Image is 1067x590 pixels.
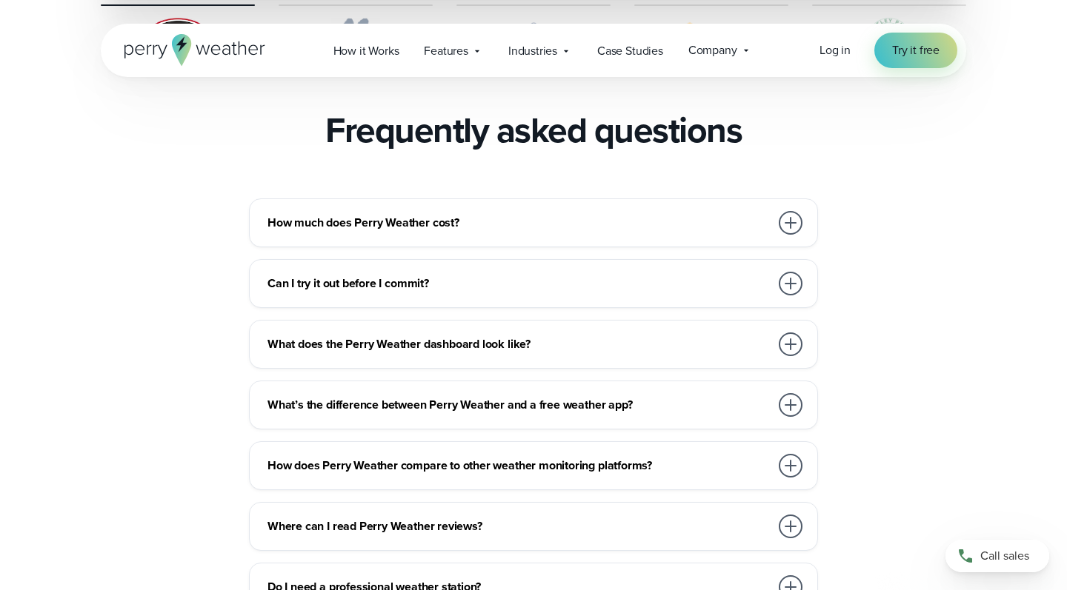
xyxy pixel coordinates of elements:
a: How it Works [321,36,412,66]
span: Features [424,42,468,60]
span: How it Works [333,42,399,60]
span: Industries [508,42,557,60]
a: Call sales [945,540,1049,572]
h3: Can I try it out before I commit? [267,275,770,292]
span: Call sales [980,547,1029,565]
h3: What’s the difference between Perry Weather and a free weather app? [267,396,770,414]
h3: How does Perry Weather compare to other weather monitoring platforms? [267,457,770,475]
a: Case Studies [585,36,676,66]
span: Try it free [892,41,940,59]
span: Case Studies [597,42,663,60]
h3: Where can I read Perry Weather reviews? [267,517,770,535]
a: Log in [820,41,851,59]
h3: How much does Perry Weather cost? [267,214,770,232]
a: Try it free [874,33,957,68]
span: Company [688,41,737,59]
h2: Frequently asked questions [325,110,742,151]
img: Gridworks.svg [634,18,788,62]
img: PGA.svg [456,18,611,62]
h3: What does the Perry Weather dashboard look like? [267,335,770,353]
